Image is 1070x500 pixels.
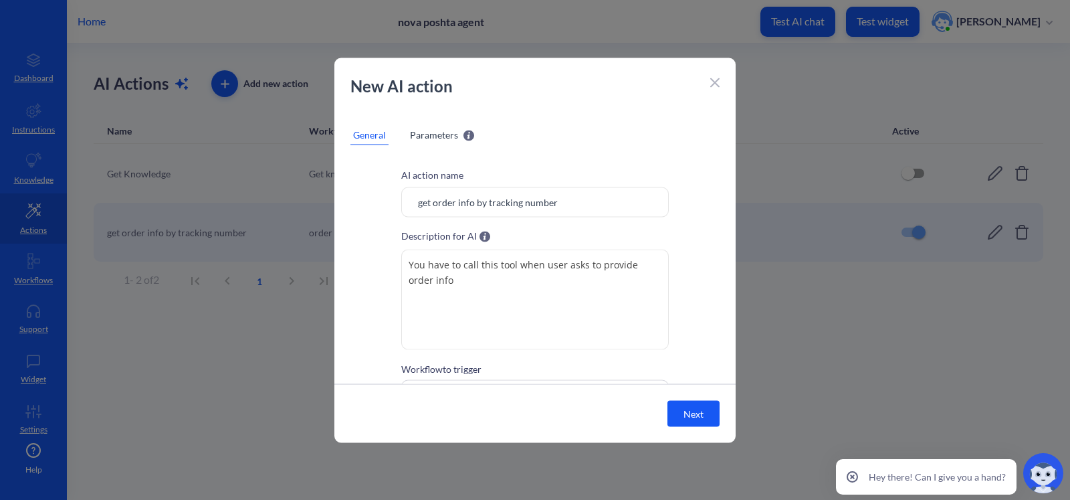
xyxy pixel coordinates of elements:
label: Description for AI [401,230,477,241]
p: Hey there! Can I give you a hand? [869,470,1006,484]
button: Next [667,400,720,426]
input: Enter here [401,187,669,217]
img: copilot-icon.svg [1023,453,1063,493]
span: Parameters [410,127,458,141]
p: New AI action [350,74,705,98]
div: General [350,124,389,145]
textarea: You have to call this tool when user asks to provide order info [401,249,669,349]
label: Workflow to trigger [401,363,481,374]
p: AI action name [401,167,669,181]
